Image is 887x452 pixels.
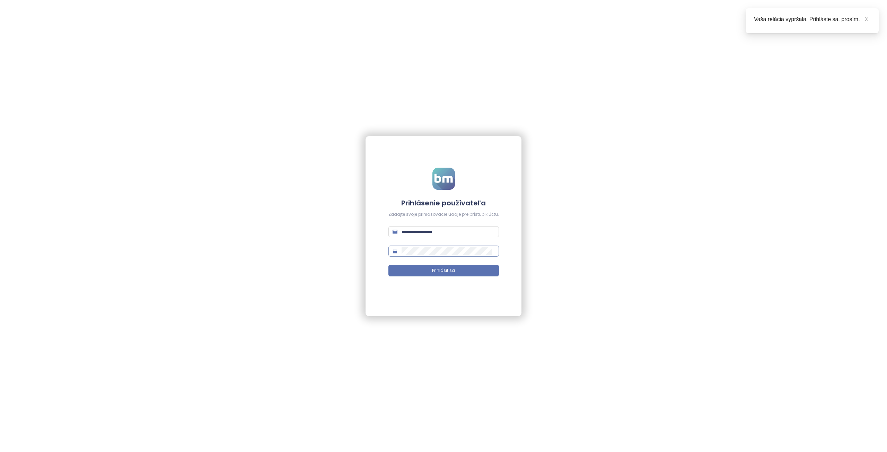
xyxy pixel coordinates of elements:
[432,168,455,190] img: logo
[388,211,499,218] div: Zadajte svoje prihlasovacie údaje pre prístup k účtu.
[388,198,499,208] h4: Prihlásenie používateľa
[393,249,397,254] span: lock
[393,229,397,234] span: mail
[754,15,870,24] div: Vaša relácia vypršala. Prihláste sa, prosím.
[864,17,869,21] span: close
[388,265,499,276] button: Prihlásiť sa
[432,267,455,274] span: Prihlásiť sa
